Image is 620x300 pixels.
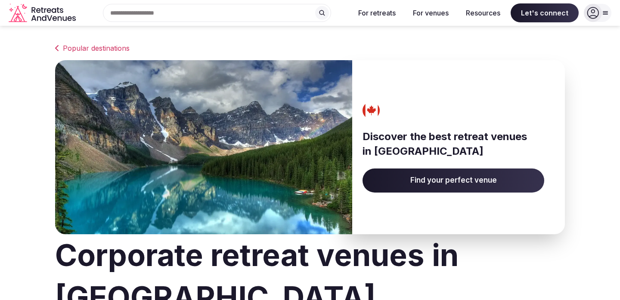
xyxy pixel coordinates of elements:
a: Visit the homepage [9,3,77,23]
button: For retreats [351,3,403,22]
span: Let's connect [511,3,579,22]
button: For venues [406,3,456,22]
a: Popular destinations [55,43,565,53]
button: Resources [459,3,507,22]
h3: Discover the best retreat venues in [GEOGRAPHIC_DATA] [363,129,544,158]
a: Find your perfect venue [363,168,544,193]
svg: Retreats and Venues company logo [9,3,77,23]
img: Canada's flag [360,102,383,119]
img: Banner image for Canada representative of the country [55,60,352,234]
